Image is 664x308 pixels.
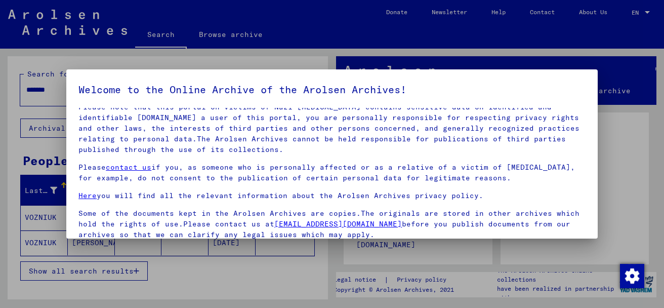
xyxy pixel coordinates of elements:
p: Some of the documents kept in the Arolsen Archives are copies.The originals are stored in other a... [78,208,586,240]
p: Please note that this portal on victims of Nazi [MEDICAL_DATA] contains sensitive data on identif... [78,102,586,155]
a: Here [78,191,97,200]
img: Change consent [620,264,644,288]
h5: Welcome to the Online Archive of the Arolsen Archives! [78,82,586,98]
div: Change consent [619,263,644,288]
p: you will find all the relevant information about the Arolsen Archives privacy policy. [78,190,586,201]
p: Please if you, as someone who is personally affected or as a relative of a victim of [MEDICAL_DAT... [78,162,586,183]
a: contact us [106,163,151,172]
a: [EMAIL_ADDRESS][DOMAIN_NAME] [274,219,402,228]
